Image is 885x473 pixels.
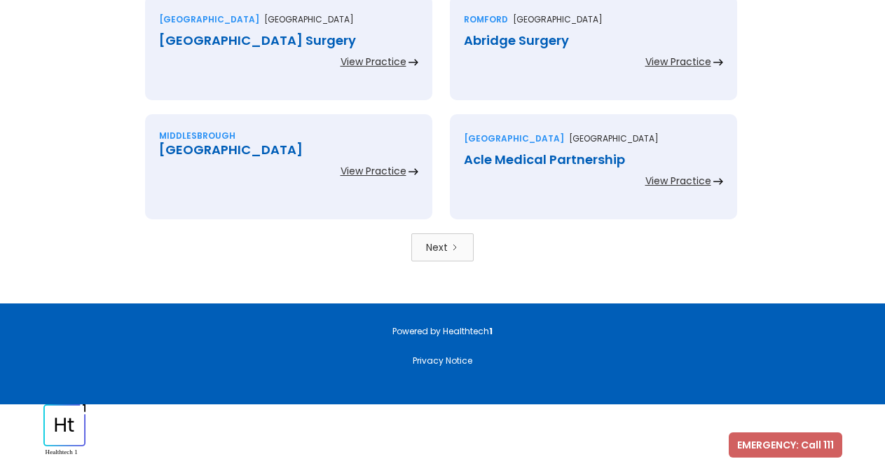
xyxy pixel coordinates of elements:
p: [GEOGRAPHIC_DATA] [569,132,659,146]
div: Next [426,240,448,254]
a: Powered by Healthtech1 [392,325,493,337]
span: EMERGENCY: Call 111 [737,438,834,452]
a: Privacy Notice [413,355,472,366]
div: Abridge Surgery [464,34,723,48]
div: View Practice [341,164,406,178]
div: [GEOGRAPHIC_DATA] [159,13,259,27]
div: View Practice [645,55,711,69]
div: View Practice [645,174,711,188]
div: Acle Medical Partnership [464,153,723,167]
a: EMERGENCY: Call 111 [729,432,842,458]
div: [GEOGRAPHIC_DATA] [159,143,418,157]
a: Next Page [411,233,474,261]
div: [GEOGRAPHIC_DATA] [464,132,564,146]
strong: 1 [489,325,493,337]
a: Middlesbrough[GEOGRAPHIC_DATA]View Practice [145,114,432,233]
div: Romford [464,13,508,27]
div: List [145,233,741,261]
a: [GEOGRAPHIC_DATA][GEOGRAPHIC_DATA]Acle Medical PartnershipView Practice [450,114,737,233]
div: Middlesbrough [159,129,235,143]
p: [GEOGRAPHIC_DATA] [264,13,354,27]
div: View Practice [341,55,406,69]
p: [GEOGRAPHIC_DATA] [513,13,603,27]
div: [GEOGRAPHIC_DATA] Surgery [159,34,418,48]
